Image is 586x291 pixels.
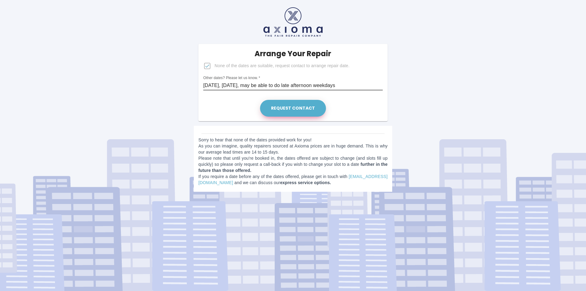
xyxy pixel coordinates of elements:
button: Request contact [260,100,326,117]
b: further in the future than those offered. [198,162,388,173]
span: None of the dates are suitable, request contact to arrange repair date. [215,63,349,69]
b: express service options. [280,180,331,185]
h5: Arrange Your Repair [255,49,331,59]
label: Other dates? Please let us know. [203,75,260,81]
img: axioma [263,7,323,37]
p: Sorry to hear that none of the dates provided work for you! As you can imagine, quality repairers... [198,137,388,186]
a: [EMAIL_ADDRESS][DOMAIN_NAME] [198,174,388,185]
